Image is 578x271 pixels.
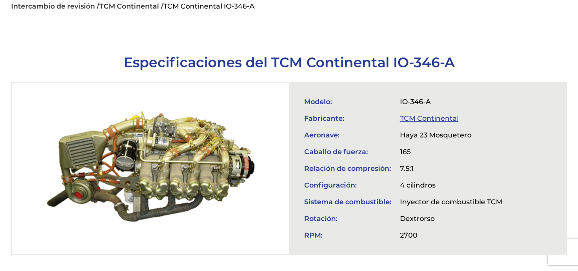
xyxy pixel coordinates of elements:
[400,181,436,189] font: 4 cilindros
[304,131,340,139] font: Aeronave:
[124,54,455,71] font: Especificaciones del TCM Continental IO-346-A
[99,2,163,10] a: TCM Continental /
[304,231,323,239] font: RPM:
[304,148,368,156] font: Caballo de fuerza:
[163,2,255,10] font: TCM Continental IO-346-A
[304,114,344,122] font: Fabricante:
[400,231,418,239] font: 2700
[304,98,332,106] font: Modelo:
[400,214,435,223] font: Dextrorso
[11,2,99,10] a: Intercambio de revisión /
[304,181,357,189] font: Configuración:
[400,198,502,206] font: Inyector de combustible TCM
[304,164,391,173] font: Relación de compresión:
[400,148,411,156] font: 165
[400,114,459,122] a: TCM Continental
[400,131,471,139] font: Haya 23 Mosquetero
[400,164,414,173] font: 7.5:1
[400,98,431,106] font: IO-346-A
[304,214,338,223] font: Rotación:
[304,198,391,206] font: Sistema de combustible:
